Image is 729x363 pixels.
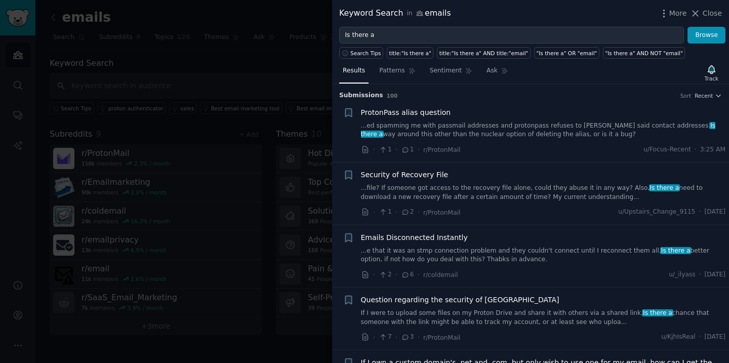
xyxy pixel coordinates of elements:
[387,47,433,59] a: title:"Is there a"
[387,93,398,99] span: 100
[669,8,687,19] span: More
[373,144,375,155] span: ·
[395,269,397,280] span: ·
[379,145,391,154] span: 1
[643,145,691,154] span: u/Focus-Recent
[700,145,725,154] span: 3:25 AM
[361,107,451,118] a: ProtonPass alias question
[439,50,529,57] div: title:"Is there a" AND title:"email"
[605,50,682,57] div: "Is there a" AND NOT "email"
[423,209,461,216] span: r/ProtonMail
[690,8,722,19] button: Close
[660,247,691,254] span: Is there a
[395,144,397,155] span: ·
[699,208,701,217] span: ·
[376,63,419,84] a: Patterns
[705,75,718,82] div: Track
[536,50,597,57] div: "Is there a" OR "email"
[705,208,725,217] span: [DATE]
[418,332,420,343] span: ·
[339,7,451,20] div: Keyword Search emails
[343,66,365,75] span: Results
[487,66,498,75] span: Ask
[423,271,458,278] span: r/coldemail
[430,66,462,75] span: Sentiment
[418,144,420,155] span: ·
[361,309,726,327] a: If I were to upload some files on my Proton Drive and share it with others via a shared link,Is t...
[418,269,420,280] span: ·
[361,170,449,180] a: Security of Recovery File
[669,270,695,279] span: u/_ilyass
[418,207,420,218] span: ·
[661,333,696,342] span: u/KjhIsReal
[373,332,375,343] span: ·
[701,62,722,84] button: Track
[361,122,726,139] a: ...ed spamming me with passmail addresses and protonpass refuses to [PERSON_NAME] said contact ad...
[699,333,701,342] span: ·
[699,270,701,279] span: ·
[379,66,404,75] span: Patterns
[361,247,726,264] a: ...e that it was an stmp connection problem and they couldn't connect until I reconnect them all,...
[618,208,695,217] span: u/Upstairs_Change_9115
[423,334,461,341] span: r/ProtonMail
[695,92,722,99] button: Recent
[407,9,412,18] span: in
[379,270,391,279] span: 2
[659,8,687,19] button: More
[379,333,391,342] span: 7
[373,207,375,218] span: ·
[361,232,468,243] a: Emails Disconnected Instantly
[395,207,397,218] span: ·
[426,63,476,84] a: Sentiment
[361,184,726,201] a: ...file? If someone got access to the recovery file alone, could they abuse it in any way? Also,I...
[703,8,722,19] span: Close
[642,309,673,316] span: Is there a
[483,63,512,84] a: Ask
[534,47,599,59] a: "Is there a" OR "email"
[339,91,383,100] span: Submission s
[695,145,697,154] span: ·
[379,208,391,217] span: 1
[350,50,381,57] span: Search Tips
[339,47,383,59] button: Search Tips
[680,92,692,99] div: Sort
[389,50,431,57] div: title:"Is there a"
[649,184,680,191] span: Is there a
[395,332,397,343] span: ·
[687,27,725,44] button: Browse
[695,92,713,99] span: Recent
[401,270,414,279] span: 6
[373,269,375,280] span: ·
[339,63,369,84] a: Results
[603,47,685,59] a: "Is there a" AND NOT "email"
[401,208,414,217] span: 2
[705,333,725,342] span: [DATE]
[339,27,684,44] input: Try a keyword related to your business
[437,47,531,59] a: title:"Is there a" AND title:"email"
[423,146,461,153] span: r/ProtonMail
[361,295,559,305] a: Question regarding the security of [GEOGRAPHIC_DATA]
[705,270,725,279] span: [DATE]
[401,145,414,154] span: 1
[401,333,414,342] span: 3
